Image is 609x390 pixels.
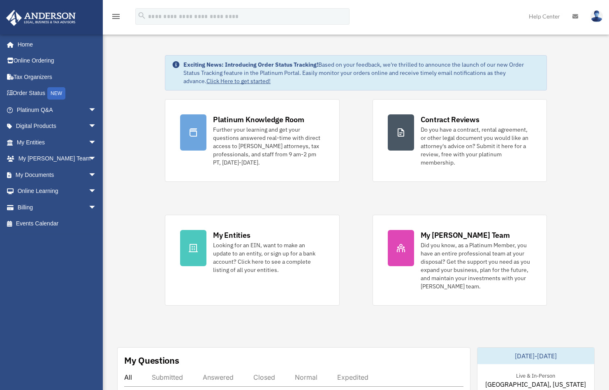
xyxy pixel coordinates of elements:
div: Platinum Knowledge Room [213,114,304,125]
span: arrow_drop_down [88,167,105,183]
div: Answered [203,373,234,381]
a: Order StatusNEW [6,85,109,102]
div: My Questions [124,354,179,367]
span: [GEOGRAPHIC_DATA], [US_STATE] [485,379,586,389]
a: Online Ordering [6,53,109,69]
a: Platinum Knowledge Room Further your learning and get your questions answered real-time with dire... [165,99,339,182]
span: arrow_drop_down [88,102,105,118]
a: Digital Productsarrow_drop_down [6,118,109,135]
div: My Entities [213,230,250,240]
a: My [PERSON_NAME] Team Did you know, as a Platinum Member, you have an entire professional team at... [373,215,547,306]
div: Live & In-Person [509,371,562,379]
i: menu [111,12,121,21]
div: Further your learning and get your questions answered real-time with direct access to [PERSON_NAM... [213,125,324,167]
div: Expedited [337,373,368,381]
div: Contract Reviews [421,114,479,125]
a: Billingarrow_drop_down [6,199,109,216]
span: arrow_drop_down [88,199,105,216]
strong: Exciting News: Introducing Order Status Tracking! [183,61,318,68]
div: Normal [295,373,317,381]
div: Submitted [152,373,183,381]
a: My Documentsarrow_drop_down [6,167,109,183]
i: search [137,11,146,20]
a: My Entities Looking for an EIN, want to make an update to an entity, or sign up for a bank accoun... [165,215,339,306]
span: arrow_drop_down [88,134,105,151]
div: Based on your feedback, we're thrilled to announce the launch of our new Order Status Tracking fe... [183,60,540,85]
div: [DATE]-[DATE] [477,348,594,364]
div: NEW [47,87,65,100]
a: My Entitiesarrow_drop_down [6,134,109,151]
span: arrow_drop_down [88,183,105,200]
a: Online Learningarrow_drop_down [6,183,109,200]
div: Did you know, as a Platinum Member, you have an entire professional team at your disposal? Get th... [421,241,532,290]
img: Anderson Advisors Platinum Portal [4,10,78,26]
div: My [PERSON_NAME] Team [421,230,510,240]
div: All [124,373,132,381]
a: Click Here to get started! [206,77,271,85]
span: arrow_drop_down [88,151,105,167]
a: Tax Organizers [6,69,109,85]
span: arrow_drop_down [88,118,105,135]
div: Looking for an EIN, want to make an update to an entity, or sign up for a bank account? Click her... [213,241,324,274]
img: User Pic [590,10,603,22]
a: Contract Reviews Do you have a contract, rental agreement, or other legal document you would like... [373,99,547,182]
div: Closed [253,373,275,381]
div: Do you have a contract, rental agreement, or other legal document you would like an attorney's ad... [421,125,532,167]
a: My [PERSON_NAME] Teamarrow_drop_down [6,151,109,167]
a: Platinum Q&Aarrow_drop_down [6,102,109,118]
a: menu [111,14,121,21]
a: Events Calendar [6,216,109,232]
a: Home [6,36,105,53]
